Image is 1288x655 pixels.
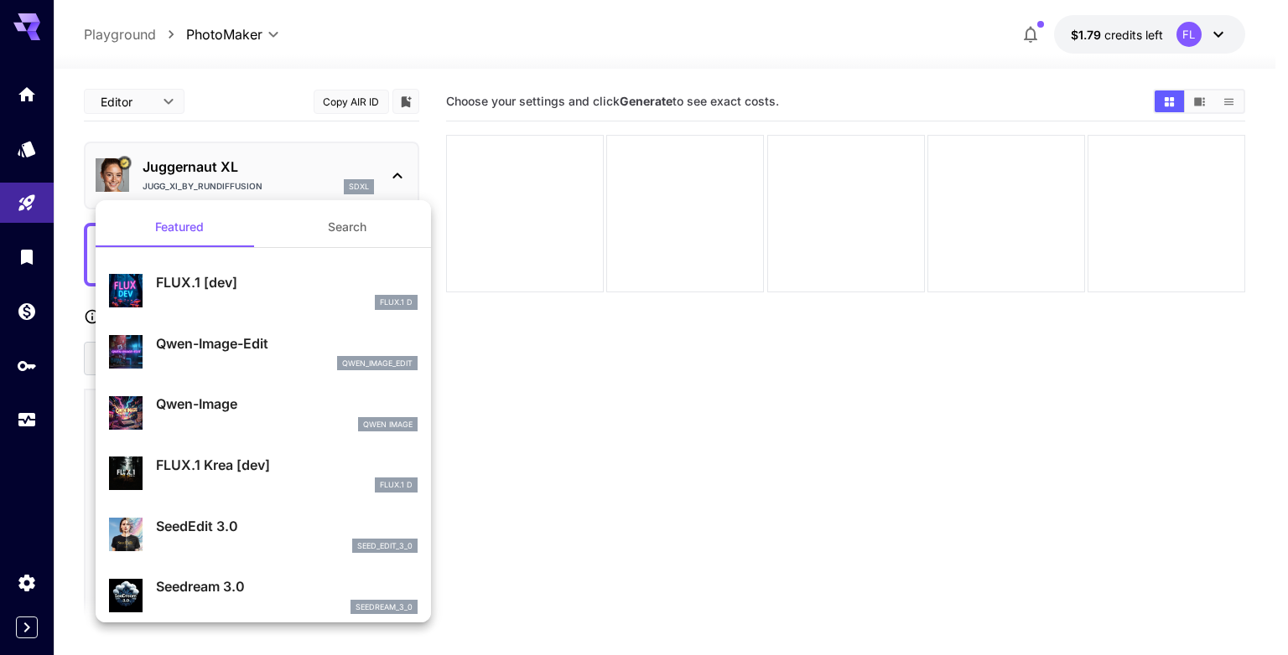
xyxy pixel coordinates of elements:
p: FLUX.1 [dev] [156,272,418,292]
p: seed_edit_3_0 [357,540,413,552]
div: Qwen-ImageQwen Image [109,387,418,438]
div: FLUX.1 Krea [dev]FLUX.1 D [109,448,418,499]
p: FLUX.1 D [380,479,413,491]
p: FLUX.1 D [380,297,413,308]
p: Qwen Image [363,419,413,431]
div: SeedEdit 3.0seed_edit_3_0 [109,509,418,560]
div: FLUX.1 [dev]FLUX.1 D [109,266,418,317]
p: Qwen-Image [156,394,418,414]
p: FLUX.1 Krea [dev] [156,455,418,475]
button: Search [263,207,431,247]
p: seedream_3_0 [356,601,413,613]
div: Seedream 3.0seedream_3_0 [109,570,418,621]
button: Featured [96,207,263,247]
p: qwen_image_edit [342,358,413,369]
p: Seedream 3.0 [156,576,418,596]
div: Qwen-Image-Editqwen_image_edit [109,327,418,378]
p: Qwen-Image-Edit [156,333,418,353]
p: SeedEdit 3.0 [156,516,418,536]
